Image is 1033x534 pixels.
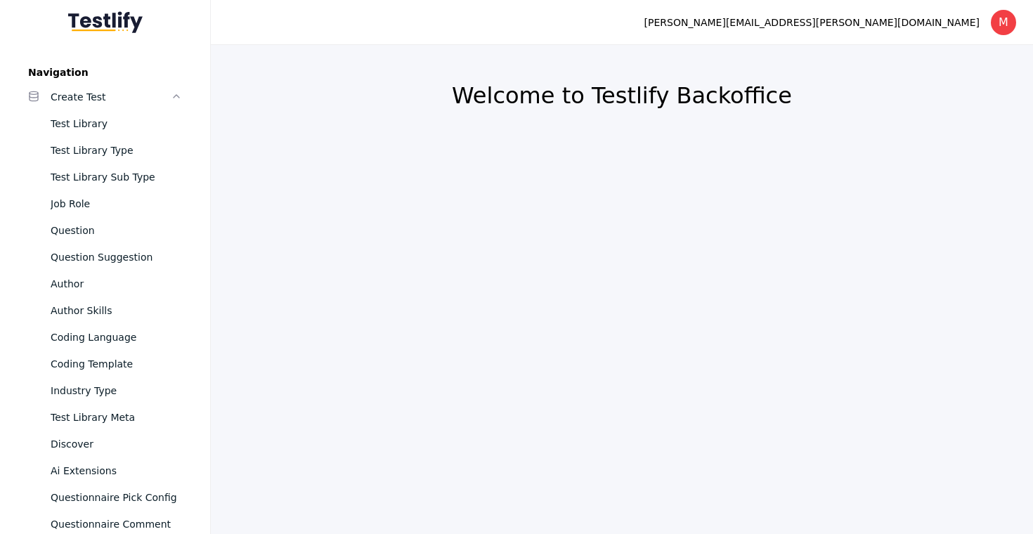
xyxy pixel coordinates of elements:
[51,356,182,372] div: Coding Template
[51,249,182,266] div: Question Suggestion
[17,431,193,457] a: Discover
[51,115,182,132] div: Test Library
[17,484,193,511] a: Questionnaire Pick Config
[51,329,182,346] div: Coding Language
[17,164,193,190] a: Test Library Sub Type
[17,377,193,404] a: Industry Type
[17,244,193,271] a: Question Suggestion
[51,409,182,426] div: Test Library Meta
[51,222,182,239] div: Question
[51,89,171,105] div: Create Test
[51,302,182,319] div: Author Skills
[17,137,193,164] a: Test Library Type
[17,457,193,484] a: Ai Extensions
[991,10,1016,35] div: M
[17,110,193,137] a: Test Library
[68,11,143,33] img: Testlify - Backoffice
[51,195,182,212] div: Job Role
[17,190,193,217] a: Job Role
[51,462,182,479] div: Ai Extensions
[17,297,193,324] a: Author Skills
[17,217,193,244] a: Question
[51,516,182,533] div: Questionnaire Comment
[17,324,193,351] a: Coding Language
[644,14,980,31] div: [PERSON_NAME][EMAIL_ADDRESS][PERSON_NAME][DOMAIN_NAME]
[17,67,193,78] label: Navigation
[245,82,999,110] h2: Welcome to Testlify Backoffice
[51,275,182,292] div: Author
[17,271,193,297] a: Author
[51,169,182,185] div: Test Library Sub Type
[51,489,182,506] div: Questionnaire Pick Config
[51,382,182,399] div: Industry Type
[17,404,193,431] a: Test Library Meta
[51,436,182,452] div: Discover
[17,351,193,377] a: Coding Template
[51,142,182,159] div: Test Library Type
